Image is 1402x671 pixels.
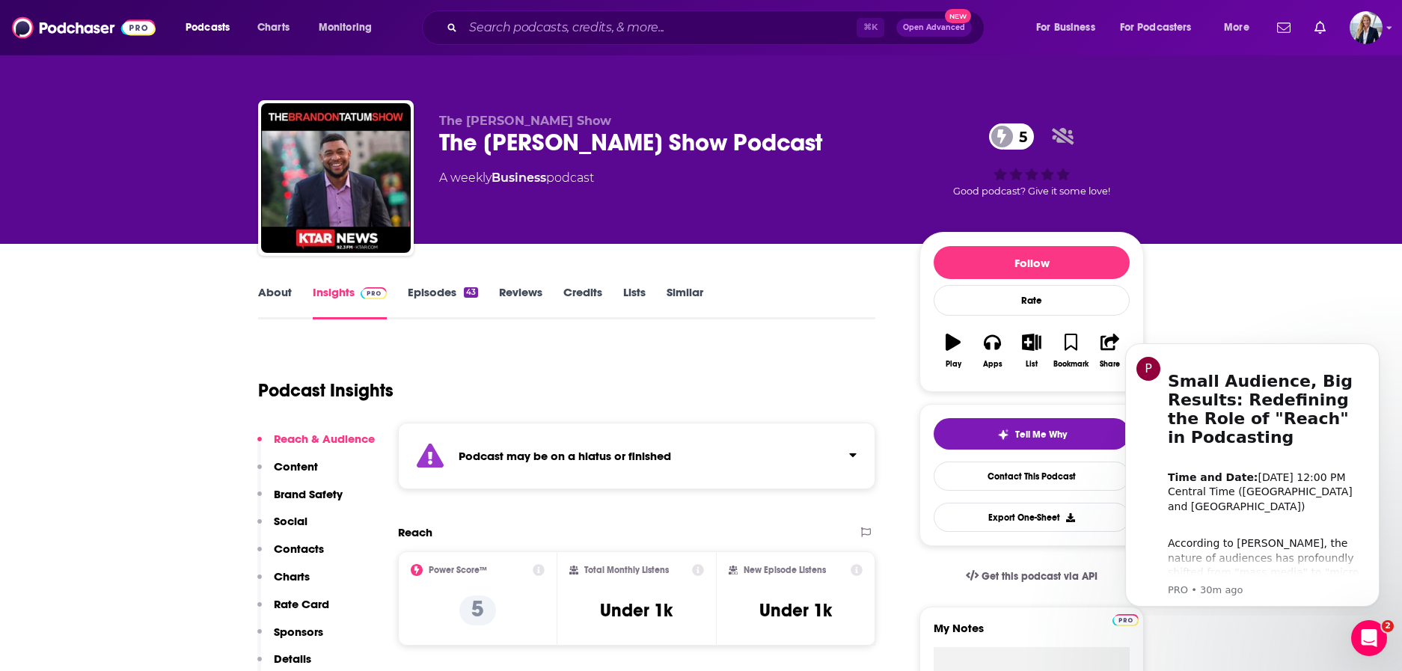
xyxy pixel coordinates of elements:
p: Brand Safety [274,487,343,501]
button: Follow [934,246,1130,279]
h2: Reach [398,525,432,539]
button: Sponsors [257,625,323,652]
div: Apps [983,360,1002,369]
iframe: Intercom notifications message [1103,330,1402,616]
span: Podcasts [186,17,230,38]
h1: Podcast Insights [258,379,394,402]
a: Episodes43 [408,285,478,319]
a: Lists [623,285,646,319]
span: 5 [1004,123,1035,150]
img: Podchaser Pro [1112,614,1139,626]
a: 5 [989,123,1035,150]
p: Rate Card [274,597,329,611]
button: Play [934,324,973,378]
span: More [1224,17,1249,38]
a: Reviews [499,285,542,319]
button: Open AdvancedNew [896,19,972,37]
p: Details [274,652,311,666]
a: Business [492,171,546,185]
button: Social [257,514,307,542]
a: Contact This Podcast [934,462,1130,491]
h2: Total Monthly Listens [584,565,669,575]
span: For Podcasters [1120,17,1192,38]
button: open menu [1026,16,1114,40]
span: For Business [1036,17,1095,38]
button: Share [1091,324,1130,378]
p: 5 [459,595,496,625]
button: Reach & Audience [257,432,375,459]
button: open menu [1110,16,1213,40]
span: Get this podcast via API [982,570,1098,583]
p: Content [274,459,318,474]
div: 5Good podcast? Give it some love! [919,114,1144,206]
label: My Notes [934,621,1130,647]
img: Podchaser Pro [361,287,387,299]
span: Charts [257,17,290,38]
button: open menu [175,16,249,40]
div: Rate [934,285,1130,316]
a: Pro website [1112,612,1139,626]
h3: Under 1k [759,599,832,622]
div: Search podcasts, credits, & more... [436,10,999,45]
a: The Brandon Tatum Show Podcast [261,103,411,253]
span: The [PERSON_NAME] Show [439,114,611,128]
a: Charts [248,16,299,40]
p: Charts [274,569,310,583]
span: Logged in as carolynchauncey [1350,11,1383,44]
button: tell me why sparkleTell Me Why [934,418,1130,450]
button: Contacts [257,542,324,569]
div: A weekly podcast [439,169,594,187]
p: Sponsors [274,625,323,639]
span: Open Advanced [903,24,965,31]
a: Credits [563,285,602,319]
button: open menu [308,16,391,40]
div: Bookmark [1053,360,1089,369]
a: Similar [667,285,703,319]
h3: Under 1k [600,599,673,622]
div: Play [946,360,961,369]
button: Brand Safety [257,487,343,515]
div: List [1026,360,1038,369]
span: Monitoring [319,17,372,38]
h2: Power Score™ [429,565,487,575]
h2: New Episode Listens [744,565,826,575]
div: Share [1100,360,1120,369]
input: Search podcasts, credits, & more... [463,16,857,40]
p: Reach & Audience [274,432,375,446]
span: Good podcast? Give it some love! [953,186,1110,197]
span: ⌘ K [857,18,884,37]
button: Show profile menu [1350,11,1383,44]
button: open menu [1213,16,1268,40]
button: Apps [973,324,1011,378]
a: InsightsPodchaser Pro [313,285,387,319]
strong: Podcast may be on a hiatus or finished [459,449,671,463]
section: Click to expand status details [398,423,875,489]
button: Rate Card [257,597,329,625]
span: New [945,9,972,23]
p: Social [274,514,307,528]
span: Tell Me Why [1015,429,1067,441]
a: Get this podcast via API [954,558,1109,595]
button: Export One-Sheet [934,503,1130,532]
span: 2 [1382,620,1394,632]
button: Charts [257,569,310,597]
img: User Profile [1350,11,1383,44]
iframe: Intercom live chat [1351,620,1387,656]
a: Show notifications dropdown [1308,15,1332,40]
img: tell me why sparkle [997,429,1009,441]
button: Bookmark [1051,324,1090,378]
button: Content [257,459,318,487]
p: Contacts [274,542,324,556]
div: 43 [464,287,478,298]
button: List [1012,324,1051,378]
img: Podchaser - Follow, Share and Rate Podcasts [12,13,156,42]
